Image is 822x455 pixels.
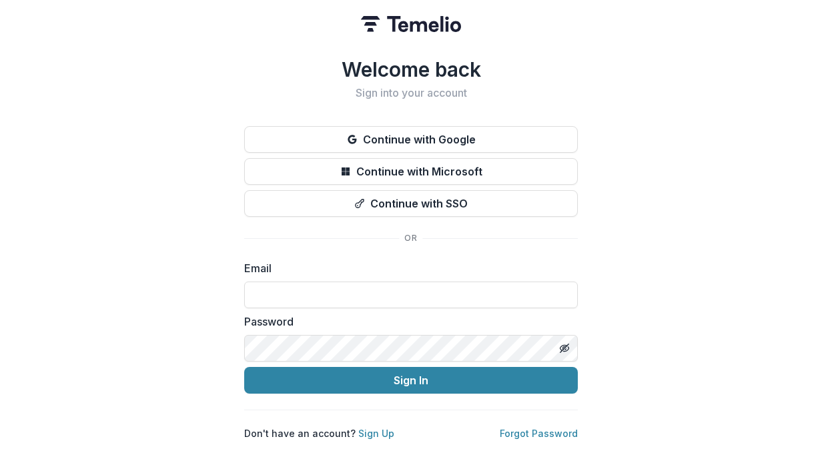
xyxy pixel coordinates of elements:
[554,338,575,359] button: Toggle password visibility
[244,426,394,440] p: Don't have an account?
[358,428,394,439] a: Sign Up
[361,16,461,32] img: Temelio
[244,260,570,276] label: Email
[244,190,578,217] button: Continue with SSO
[500,428,578,439] a: Forgot Password
[244,57,578,81] h1: Welcome back
[244,158,578,185] button: Continue with Microsoft
[244,126,578,153] button: Continue with Google
[244,87,578,99] h2: Sign into your account
[244,367,578,394] button: Sign In
[244,314,570,330] label: Password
